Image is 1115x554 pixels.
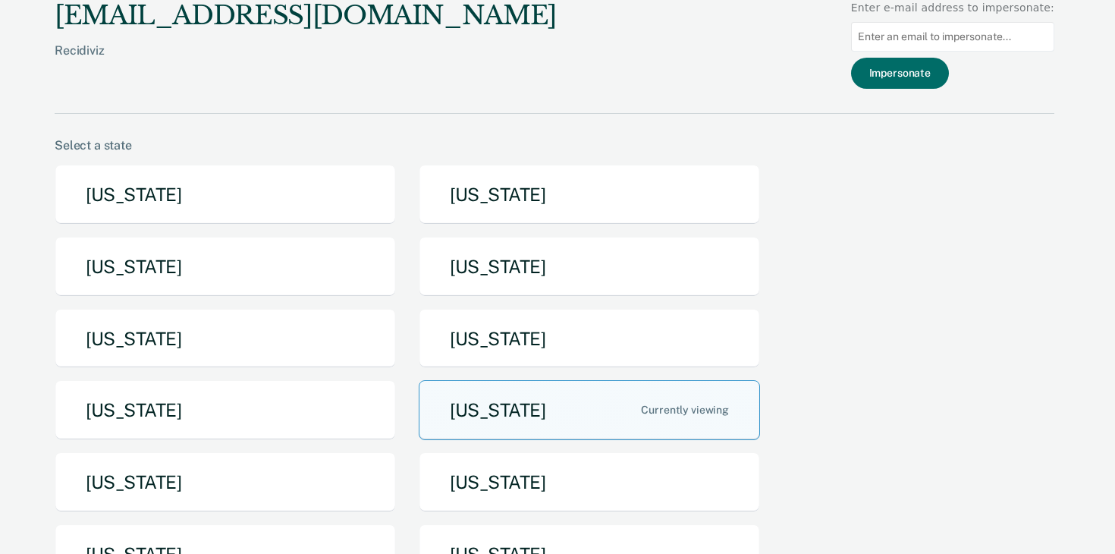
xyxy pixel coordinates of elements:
[55,452,396,512] button: [US_STATE]
[419,452,760,512] button: [US_STATE]
[55,380,396,440] button: [US_STATE]
[419,380,760,440] button: [US_STATE]
[851,58,949,89] button: Impersonate
[419,237,760,297] button: [US_STATE]
[55,43,557,82] div: Recidiviz
[851,22,1054,52] input: Enter an email to impersonate...
[419,309,760,369] button: [US_STATE]
[55,165,396,225] button: [US_STATE]
[55,237,396,297] button: [US_STATE]
[55,309,396,369] button: [US_STATE]
[419,165,760,225] button: [US_STATE]
[55,138,1054,153] div: Select a state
